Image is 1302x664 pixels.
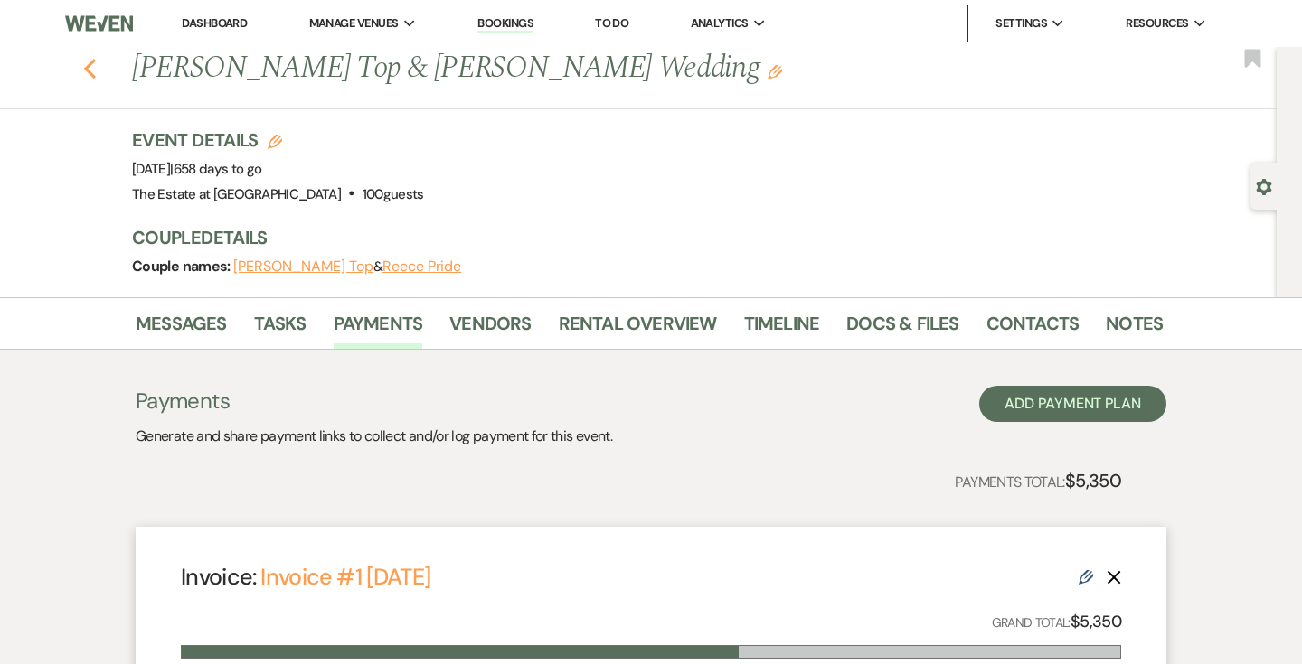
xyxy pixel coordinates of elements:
strong: $5,350 [1071,611,1121,632]
button: [PERSON_NAME] Top [233,259,373,274]
h3: Event Details [132,127,424,153]
button: Add Payment Plan [979,386,1166,422]
span: [DATE] [132,160,262,178]
p: Payments Total: [955,466,1121,495]
span: Settings [995,14,1047,33]
a: Notes [1106,309,1163,349]
span: & [233,257,461,276]
span: Analytics [691,14,749,33]
h1: [PERSON_NAME] Top & [PERSON_NAME] Wedding [132,47,942,90]
strong: $5,350 [1065,469,1121,492]
span: Resources [1126,14,1188,33]
a: Contacts [986,309,1080,349]
a: Invoice #1 [DATE] [260,562,430,592]
span: Couple names: [132,257,233,276]
a: Bookings [477,15,533,33]
button: Edit [768,63,782,79]
a: Docs & Files [846,309,958,349]
a: Rental Overview [559,309,717,349]
a: Tasks [254,309,307,349]
a: Payments [334,309,423,349]
span: 658 days to go [174,160,262,178]
span: | [170,160,261,178]
span: 100 guests [363,185,424,203]
p: Grand Total: [992,609,1122,635]
a: Timeline [744,309,820,349]
img: Weven Logo [65,5,133,42]
a: Messages [136,309,227,349]
a: To Do [595,15,628,31]
h3: Couple Details [132,225,1145,250]
a: Dashboard [182,15,247,31]
a: Vendors [449,309,531,349]
h3: Payments [136,386,612,416]
p: Generate and share payment links to collect and/or log payment for this event. [136,425,612,448]
span: The Estate at [GEOGRAPHIC_DATA] [132,185,341,203]
button: Reece Pride [382,259,461,274]
h4: Invoice: [181,561,430,593]
span: Manage Venues [309,14,399,33]
button: Open lead details [1256,177,1272,194]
